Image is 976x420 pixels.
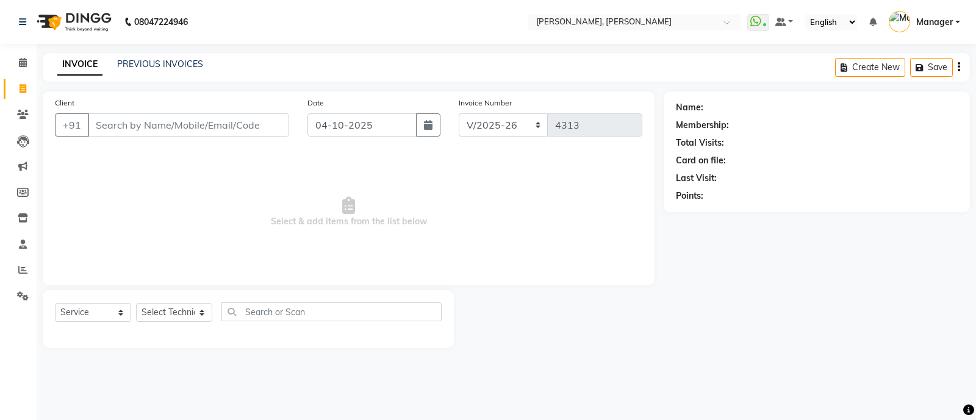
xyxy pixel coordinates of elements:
img: Manager [889,11,910,32]
div: Card on file: [676,154,726,167]
b: 08047224946 [134,5,188,39]
label: Invoice Number [459,98,512,109]
input: Search by Name/Mobile/Email/Code [88,113,289,137]
button: Save [910,58,953,77]
label: Client [55,98,74,109]
label: Date [307,98,324,109]
div: Membership: [676,119,729,132]
button: +91 [55,113,89,137]
button: Create New [835,58,905,77]
a: PREVIOUS INVOICES [117,59,203,69]
div: Total Visits: [676,137,724,149]
div: Points: [676,190,703,202]
span: Manager [916,16,953,29]
a: INVOICE [57,54,102,76]
input: Search or Scan [221,302,442,321]
div: Name: [676,101,703,114]
span: Select & add items from the list below [55,151,642,273]
div: Last Visit: [676,172,717,185]
img: logo [31,5,115,39]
